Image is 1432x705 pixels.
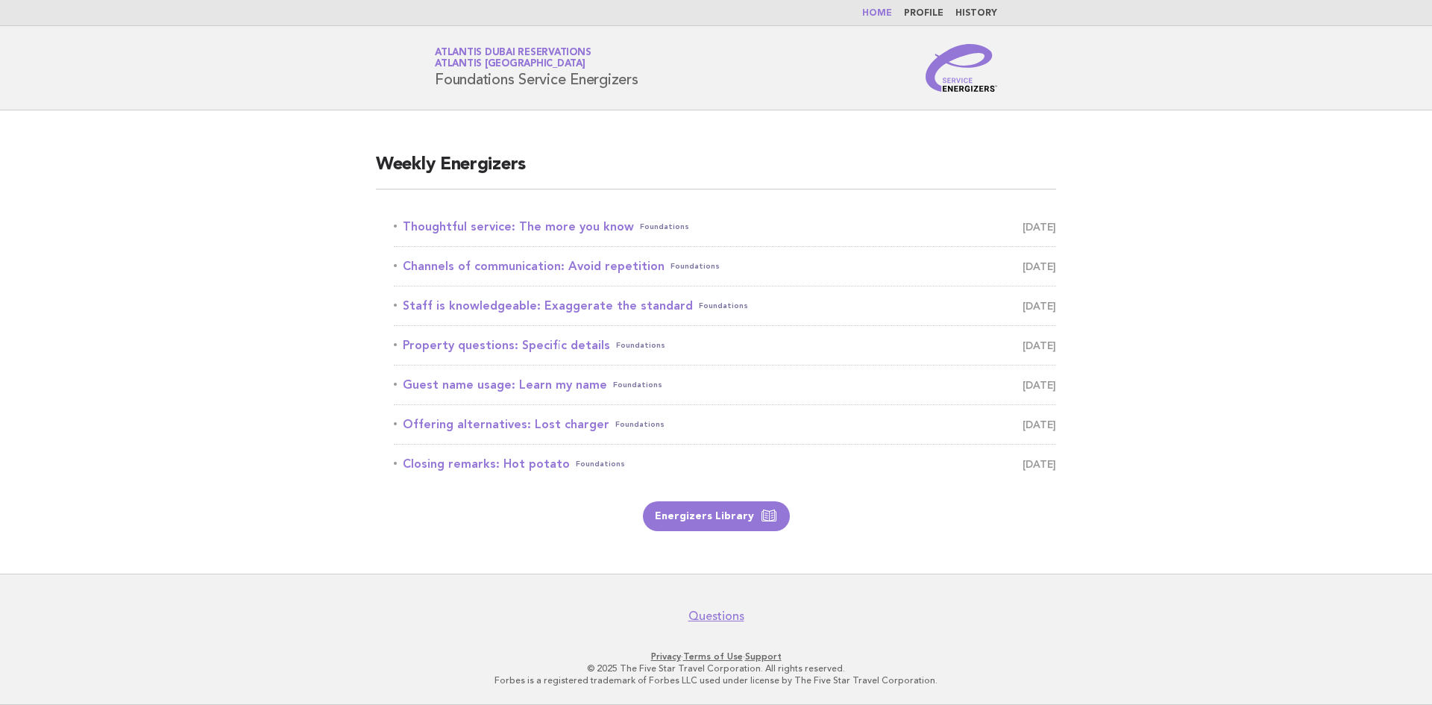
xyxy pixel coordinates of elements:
[671,256,720,277] span: Foundations
[862,9,892,18] a: Home
[394,375,1056,395] a: Guest name usage: Learn my nameFoundations [DATE]
[1023,256,1056,277] span: [DATE]
[260,651,1172,662] p: · ·
[699,295,748,316] span: Foundations
[651,651,681,662] a: Privacy
[260,674,1172,686] p: Forbes is a registered trademark of Forbes LLC used under license by The Five Star Travel Corpora...
[1023,454,1056,474] span: [DATE]
[1023,295,1056,316] span: [DATE]
[394,335,1056,356] a: Property questions: Specific detailsFoundations [DATE]
[643,501,790,531] a: Energizers Library
[260,662,1172,674] p: © 2025 The Five Star Travel Corporation. All rights reserved.
[376,153,1056,189] h2: Weekly Energizers
[394,256,1056,277] a: Channels of communication: Avoid repetitionFoundations [DATE]
[904,9,943,18] a: Profile
[576,454,625,474] span: Foundations
[1023,216,1056,237] span: [DATE]
[435,48,591,69] a: Atlantis Dubai ReservationsAtlantis [GEOGRAPHIC_DATA]
[688,609,744,624] a: Questions
[745,651,782,662] a: Support
[394,295,1056,316] a: Staff is knowledgeable: Exaggerate the standardFoundations [DATE]
[926,44,997,92] img: Service Energizers
[435,60,585,69] span: Atlantis [GEOGRAPHIC_DATA]
[394,216,1056,237] a: Thoughtful service: The more you knowFoundations [DATE]
[435,48,638,87] h1: Foundations Service Energizers
[1023,414,1056,435] span: [DATE]
[613,375,662,395] span: Foundations
[615,414,665,435] span: Foundations
[1023,375,1056,395] span: [DATE]
[394,414,1056,435] a: Offering alternatives: Lost chargerFoundations [DATE]
[955,9,997,18] a: History
[394,454,1056,474] a: Closing remarks: Hot potatoFoundations [DATE]
[640,216,689,237] span: Foundations
[683,651,743,662] a: Terms of Use
[1023,335,1056,356] span: [DATE]
[616,335,665,356] span: Foundations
